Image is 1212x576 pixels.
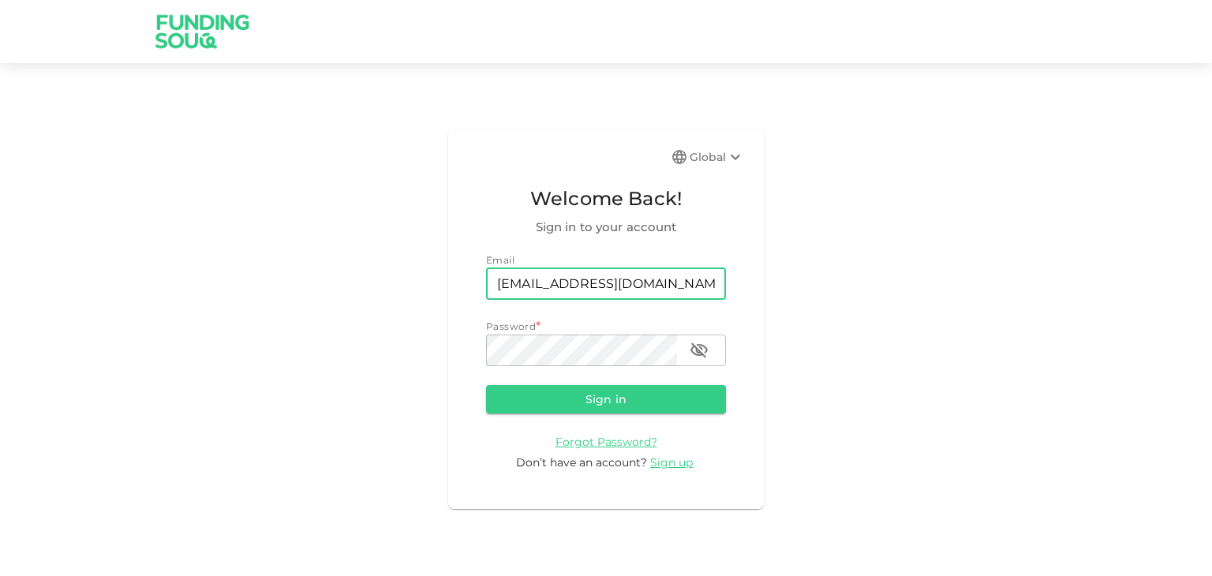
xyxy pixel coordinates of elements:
span: Don’t have an account? [516,455,647,469]
span: Password [486,320,536,332]
span: Sign up [650,455,693,469]
div: Global [690,148,745,166]
input: email [486,268,726,300]
input: password [486,335,677,366]
span: Sign in to your account [486,218,726,237]
span: Email [486,254,514,266]
button: Sign in [486,385,726,413]
a: Forgot Password? [555,434,657,449]
span: Welcome Back! [486,184,726,214]
span: Forgot Password? [555,435,657,449]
